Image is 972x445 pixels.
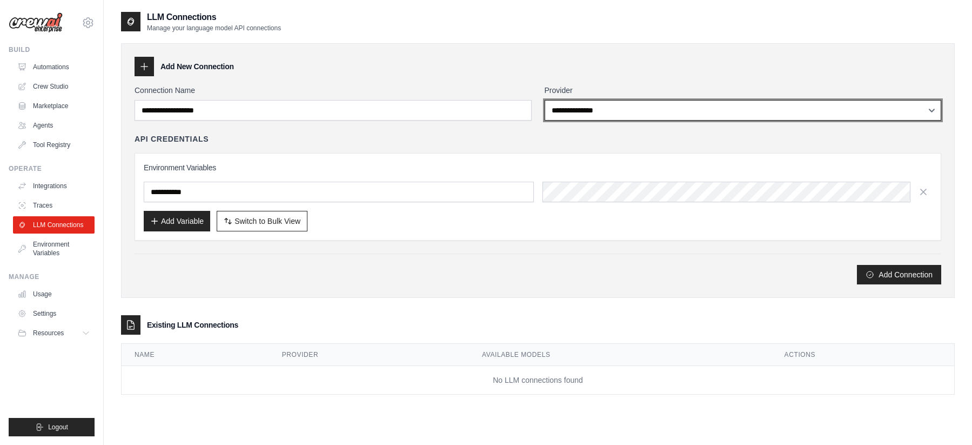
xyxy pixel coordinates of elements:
[13,58,95,76] a: Automations
[13,236,95,262] a: Environment Variables
[33,329,64,337] span: Resources
[9,45,95,54] div: Build
[147,24,281,32] p: Manage your language model API connections
[772,344,954,366] th: Actions
[135,134,209,144] h4: API Credentials
[122,366,954,395] td: No LLM connections found
[469,344,772,366] th: Available Models
[13,78,95,95] a: Crew Studio
[13,177,95,195] a: Integrations
[9,418,95,436] button: Logout
[545,85,942,96] label: Provider
[13,324,95,342] button: Resources
[13,285,95,303] a: Usage
[269,344,469,366] th: Provider
[857,265,941,284] button: Add Connection
[144,162,932,173] h3: Environment Variables
[13,197,95,214] a: Traces
[160,61,234,72] h3: Add New Connection
[13,136,95,154] a: Tool Registry
[147,320,238,330] h3: Existing LLM Connections
[9,273,95,281] div: Manage
[234,216,300,227] span: Switch to Bulk View
[13,117,95,134] a: Agents
[217,211,307,231] button: Switch to Bulk View
[9,164,95,173] div: Operate
[13,216,95,234] a: LLM Connections
[9,12,63,33] img: Logo
[48,423,68,431] span: Logout
[147,11,281,24] h2: LLM Connections
[144,211,210,231] button: Add Variable
[13,305,95,322] a: Settings
[13,97,95,115] a: Marketplace
[135,85,532,96] label: Connection Name
[122,344,269,366] th: Name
